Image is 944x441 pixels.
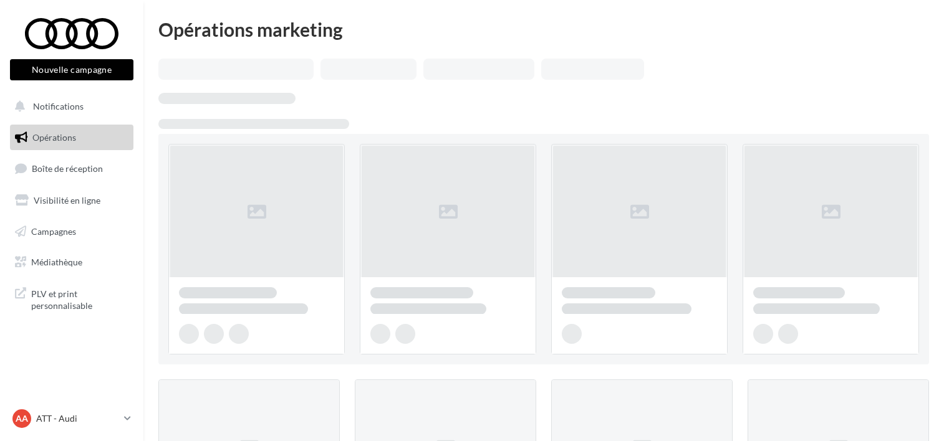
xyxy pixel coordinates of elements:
[7,187,136,214] a: Visibilité en ligne
[7,93,131,120] button: Notifications
[10,407,133,430] a: AA ATT - Audi
[7,125,136,151] a: Opérations
[7,280,136,317] a: PLV et print personnalisable
[7,249,136,275] a: Médiathèque
[10,59,133,80] button: Nouvelle campagne
[32,132,76,143] span: Opérations
[31,257,82,267] span: Médiathèque
[16,412,28,425] span: AA
[33,101,84,111] span: Notifications
[32,163,103,174] span: Boîte de réception
[31,285,128,312] span: PLV et print personnalisable
[7,155,136,182] a: Boîte de réception
[36,412,119,425] p: ATT - Audi
[158,20,929,39] div: Opérations marketing
[34,195,100,206] span: Visibilité en ligne
[7,219,136,245] a: Campagnes
[31,225,76,236] span: Campagnes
